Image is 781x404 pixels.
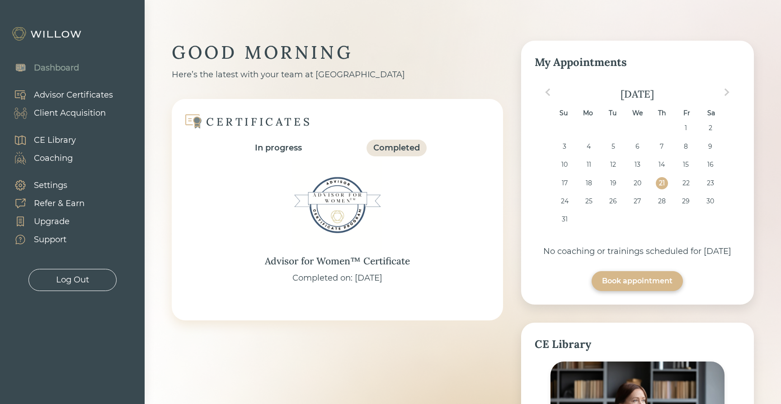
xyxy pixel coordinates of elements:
img: Advisor for Women™ Certificate Badge [292,160,382,250]
button: Next Month [720,85,734,99]
div: Log Out [56,274,89,286]
div: Choose Wednesday, August 27th, 2025 [631,195,644,207]
div: Choose Saturday, August 30th, 2025 [704,195,716,207]
div: CE Library [535,336,740,352]
div: Mo [582,107,594,119]
div: Sa [705,107,717,119]
div: [DATE] [535,88,740,100]
div: Book appointment [602,276,673,287]
div: CE Library [34,134,76,146]
div: Refer & Earn [34,197,85,210]
div: Choose Tuesday, August 12th, 2025 [607,159,619,171]
div: Advisor for Women™ Certificate [265,254,410,268]
div: Tu [607,107,619,119]
div: Choose Saturday, August 2nd, 2025 [704,122,716,134]
a: Coaching [5,149,76,167]
div: Advisor Certificates [34,89,113,101]
div: Choose Saturday, August 23rd, 2025 [704,177,716,189]
a: Upgrade [5,212,85,230]
div: Choose Sunday, August 31st, 2025 [559,213,571,225]
div: Choose Monday, August 4th, 2025 [583,141,595,153]
div: Coaching [34,152,73,164]
div: Choose Sunday, August 24th, 2025 [559,195,571,207]
a: Refer & Earn [5,194,85,212]
div: Choose Friday, August 29th, 2025 [680,195,692,207]
div: Dashboard [34,62,79,74]
a: Dashboard [5,59,79,77]
div: Choose Tuesday, August 5th, 2025 [607,141,619,153]
div: Completed [373,142,420,154]
div: Here’s the latest with your team at [GEOGRAPHIC_DATA] [172,69,503,81]
div: Su [557,107,569,119]
div: My Appointments [535,54,740,70]
div: Choose Friday, August 1st, 2025 [680,122,692,134]
div: Choose Wednesday, August 20th, 2025 [631,177,644,189]
div: Choose Thursday, August 28th, 2025 [656,195,668,207]
div: Upgrade [34,216,70,228]
div: Choose Saturday, August 9th, 2025 [704,141,716,153]
div: Choose Sunday, August 3rd, 2025 [559,141,571,153]
button: Previous Month [541,85,555,99]
div: In progress [255,142,302,154]
div: Th [656,107,668,119]
div: We [631,107,644,119]
div: Choose Thursday, August 21st, 2025 [656,177,668,189]
div: Choose Tuesday, August 19th, 2025 [607,177,619,189]
div: Settings [34,179,67,192]
a: Advisor Certificates [5,86,113,104]
div: month 2025-08 [537,122,737,232]
div: CERTIFICATES [206,115,312,129]
div: Choose Sunday, August 10th, 2025 [559,159,571,171]
div: Completed on: [DATE] [292,272,382,284]
div: Choose Thursday, August 7th, 2025 [656,141,668,153]
div: Choose Monday, August 25th, 2025 [583,195,595,207]
div: Choose Tuesday, August 26th, 2025 [607,195,619,207]
div: Choose Thursday, August 14th, 2025 [656,159,668,171]
div: Client Acquisition [34,107,106,119]
div: No coaching or trainings scheduled for [DATE] [535,245,740,258]
div: Choose Friday, August 15th, 2025 [680,159,692,171]
a: Settings [5,176,85,194]
div: Choose Wednesday, August 13th, 2025 [631,159,644,171]
div: Choose Saturday, August 16th, 2025 [704,159,716,171]
a: CE Library [5,131,76,149]
div: Choose Sunday, August 17th, 2025 [559,177,571,189]
div: Choose Friday, August 8th, 2025 [680,141,692,153]
div: Fr [681,107,693,119]
div: Choose Monday, August 18th, 2025 [583,177,595,189]
div: GOOD MORNING [172,41,503,64]
a: Client Acquisition [5,104,113,122]
img: Willow [11,27,84,41]
div: Choose Wednesday, August 6th, 2025 [631,141,644,153]
div: Choose Friday, August 22nd, 2025 [680,177,692,189]
div: Choose Monday, August 11th, 2025 [583,159,595,171]
div: Support [34,234,66,246]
